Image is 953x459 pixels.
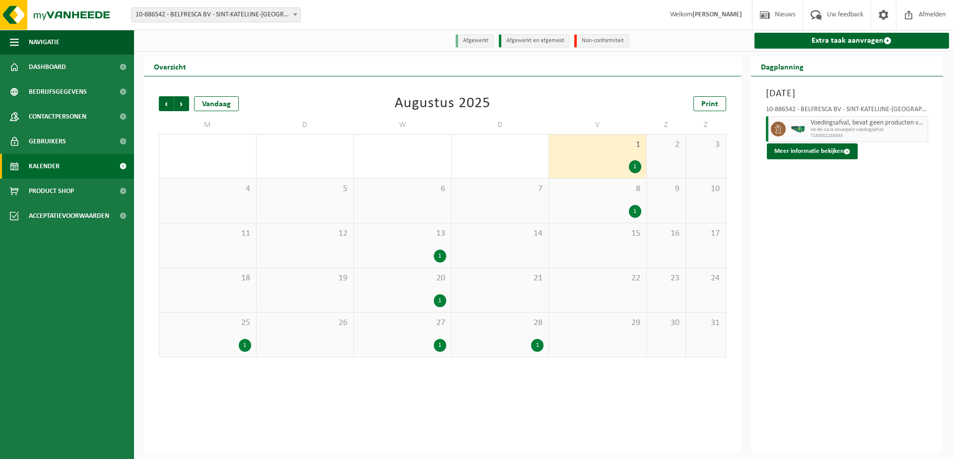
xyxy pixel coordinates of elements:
span: 15 [554,228,641,239]
span: 10 [691,184,720,195]
h2: Dagplanning [751,57,814,76]
span: 18 [164,273,251,284]
div: 10-886542 - BELFRESCA BV - SINT-KATELIJNE-[GEOGRAPHIC_DATA] [766,106,929,116]
span: Acceptatievoorwaarden [29,203,109,228]
span: 5 [262,184,349,195]
span: 17 [691,228,720,239]
span: Vorige [159,96,174,111]
div: 1 [531,339,544,352]
span: 12 [262,228,349,239]
span: 20 [359,273,446,284]
span: Volgende [174,96,189,111]
h2: Overzicht [144,57,196,76]
span: 21 [457,273,544,284]
span: Navigatie [29,30,60,55]
span: 10-886542 - BELFRESCA BV - SINT-KATELIJNE-WAVER [132,8,300,22]
div: 1 [434,294,446,307]
span: 30 [652,318,681,328]
span: 13 [359,228,446,239]
div: Augustus 2025 [395,96,490,111]
span: 29 [554,318,641,328]
div: 1 [629,160,641,173]
div: 1 [434,250,446,262]
span: Dashboard [29,55,66,79]
button: Meer informatie bekijken [767,143,858,159]
td: M [159,116,257,134]
img: HK-RS-14-GN-00 [791,126,806,133]
span: 2 [652,139,681,150]
span: 31 [691,318,720,328]
div: Vandaag [194,96,239,111]
span: HK-RS-14-G onverpakt voedingsafval [811,127,926,133]
span: 26 [262,318,349,328]
td: W [354,116,452,134]
a: Print [693,96,726,111]
span: 27 [359,318,446,328]
span: 22 [554,273,641,284]
span: 7 [457,184,544,195]
td: D [257,116,354,134]
div: 1 [434,339,446,352]
span: 10-886542 - BELFRESCA BV - SINT-KATELIJNE-WAVER [131,7,301,22]
span: 24 [691,273,720,284]
td: V [549,116,647,134]
span: Kalender [29,154,60,179]
span: 3 [691,139,720,150]
span: Print [701,100,718,108]
li: Afgewerkt en afgemeld [499,34,569,48]
span: 16 [652,228,681,239]
li: Non-conformiteit [574,34,629,48]
td: Z [686,116,726,134]
strong: [PERSON_NAME] [692,11,742,18]
span: Gebruikers [29,129,66,154]
span: 1 [554,139,641,150]
a: Extra taak aanvragen [754,33,950,49]
span: Product Shop [29,179,74,203]
td: Z [647,116,686,134]
h3: [DATE] [766,86,929,101]
span: 28 [457,318,544,328]
span: Voedingsafval, bevat geen producten van dierlijke oorsprong, onverpakt [811,119,926,127]
span: 14 [457,228,544,239]
span: 6 [359,184,446,195]
li: Afgewerkt [456,34,494,48]
span: 19 [262,273,349,284]
div: 1 [239,339,251,352]
span: 4 [164,184,251,195]
span: Bedrijfsgegevens [29,79,87,104]
span: 9 [652,184,681,195]
span: 23 [652,273,681,284]
span: 11 [164,228,251,239]
div: 1 [629,205,641,218]
span: Contactpersonen [29,104,86,129]
span: T250002255835 [811,133,926,139]
span: 8 [554,184,641,195]
span: 25 [164,318,251,328]
td: D [452,116,549,134]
